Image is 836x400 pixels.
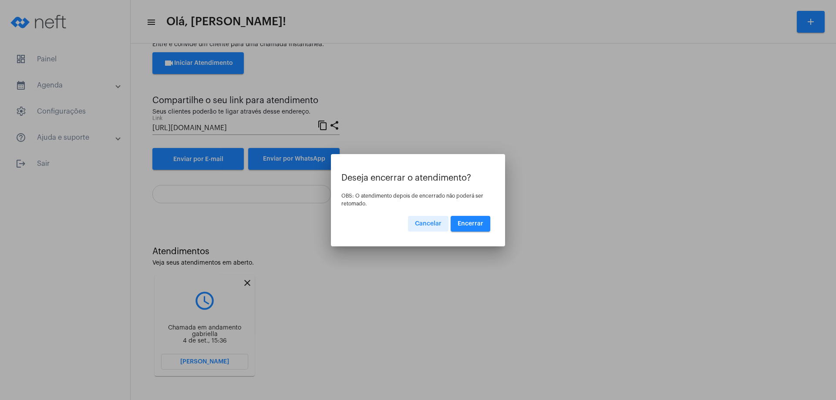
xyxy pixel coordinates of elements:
button: Cancelar [408,216,448,232]
span: OBS: O atendimento depois de encerrado não poderá ser retomado. [341,193,483,206]
span: Encerrar [458,221,483,227]
span: Cancelar [415,221,442,227]
p: Deseja encerrar o atendimento? [341,173,495,183]
button: Encerrar [451,216,490,232]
